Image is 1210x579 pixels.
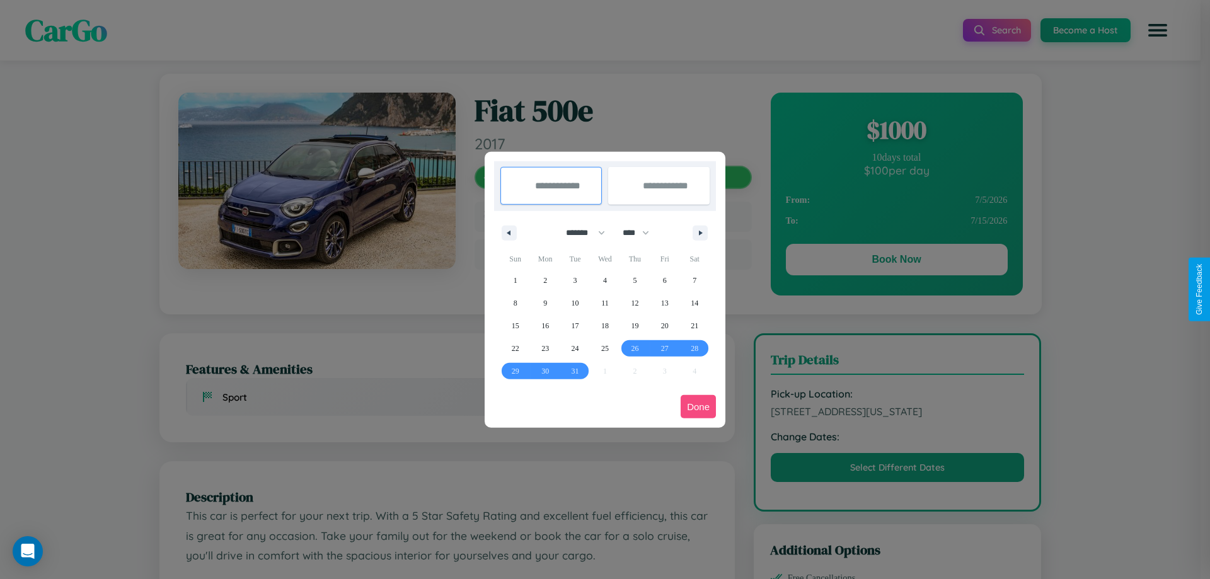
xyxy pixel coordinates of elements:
[680,337,710,360] button: 28
[541,337,549,360] span: 23
[541,360,549,382] span: 30
[650,337,679,360] button: 27
[572,360,579,382] span: 31
[680,292,710,314] button: 14
[500,249,530,269] span: Sun
[572,314,579,337] span: 17
[620,314,650,337] button: 19
[590,337,619,360] button: 25
[500,292,530,314] button: 8
[590,269,619,292] button: 4
[691,314,698,337] span: 21
[680,314,710,337] button: 21
[601,314,609,337] span: 18
[691,337,698,360] span: 28
[650,292,679,314] button: 13
[620,337,650,360] button: 26
[631,314,638,337] span: 19
[500,360,530,382] button: 29
[590,292,619,314] button: 11
[650,314,679,337] button: 20
[500,314,530,337] button: 15
[693,269,696,292] span: 7
[530,337,560,360] button: 23
[573,269,577,292] span: 3
[603,269,607,292] span: 4
[500,337,530,360] button: 22
[681,395,716,418] button: Done
[560,269,590,292] button: 3
[514,269,517,292] span: 1
[601,292,609,314] span: 11
[500,269,530,292] button: 1
[572,337,579,360] span: 24
[631,292,638,314] span: 12
[1195,264,1204,315] div: Give Feedback
[512,337,519,360] span: 22
[601,337,609,360] span: 25
[620,269,650,292] button: 5
[680,269,710,292] button: 7
[590,314,619,337] button: 18
[633,269,637,292] span: 5
[661,292,669,314] span: 13
[650,249,679,269] span: Fri
[620,249,650,269] span: Thu
[663,269,667,292] span: 6
[530,314,560,337] button: 16
[650,269,679,292] button: 6
[572,292,579,314] span: 10
[560,292,590,314] button: 10
[514,292,517,314] span: 8
[543,269,547,292] span: 2
[530,292,560,314] button: 9
[543,292,547,314] span: 9
[560,249,590,269] span: Tue
[512,314,519,337] span: 15
[13,536,43,566] div: Open Intercom Messenger
[530,269,560,292] button: 2
[620,292,650,314] button: 12
[661,337,669,360] span: 27
[560,360,590,382] button: 31
[560,314,590,337] button: 17
[530,360,560,382] button: 30
[661,314,669,337] span: 20
[631,337,638,360] span: 26
[590,249,619,269] span: Wed
[680,249,710,269] span: Sat
[560,337,590,360] button: 24
[541,314,549,337] span: 16
[530,249,560,269] span: Mon
[691,292,698,314] span: 14
[512,360,519,382] span: 29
